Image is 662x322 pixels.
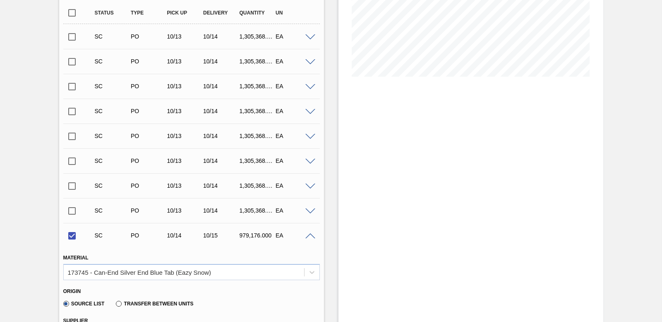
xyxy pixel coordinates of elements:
[273,108,313,114] div: EA
[273,207,313,214] div: EA
[201,108,241,114] div: 10/14/2025
[201,133,241,139] div: 10/14/2025
[93,133,132,139] div: Suggestion Created
[273,10,313,16] div: UN
[129,133,168,139] div: Purchase order
[237,157,277,164] div: 1,305,368.000
[129,157,168,164] div: Purchase order
[129,83,168,90] div: Purchase order
[93,207,132,214] div: Suggestion Created
[273,58,313,65] div: EA
[93,182,132,189] div: Suggestion Created
[201,58,241,65] div: 10/14/2025
[273,33,313,40] div: EA
[129,232,168,239] div: Purchase order
[165,33,205,40] div: 10/13/2025
[165,157,205,164] div: 10/13/2025
[129,207,168,214] div: Purchase order
[63,255,89,261] label: Material
[93,232,132,239] div: Suggestion Created
[273,182,313,189] div: EA
[68,269,211,276] div: 173745 - Can-End Silver End Blue Tab (Eazy Snow)
[165,10,205,16] div: Pick up
[237,133,277,139] div: 1,305,368.000
[201,83,241,90] div: 10/14/2025
[129,10,168,16] div: Type
[165,133,205,139] div: 10/13/2025
[237,33,277,40] div: 1,305,368.000
[201,232,241,239] div: 10/15/2025
[116,301,193,307] label: Transfer between Units
[93,58,132,65] div: Suggestion Created
[237,232,277,239] div: 979,176.000
[237,10,277,16] div: Quantity
[129,58,168,65] div: Purchase order
[237,108,277,114] div: 1,305,368.000
[129,182,168,189] div: Purchase order
[93,33,132,40] div: Suggestion Created
[165,207,205,214] div: 10/13/2025
[165,58,205,65] div: 10/13/2025
[129,33,168,40] div: Purchase order
[201,157,241,164] div: 10/14/2025
[165,232,205,239] div: 10/14/2025
[237,83,277,90] div: 1,305,368.000
[273,157,313,164] div: EA
[237,58,277,65] div: 1,305,368.000
[201,182,241,189] div: 10/14/2025
[93,108,132,114] div: Suggestion Created
[237,182,277,189] div: 1,305,368.000
[237,207,277,214] div: 1,305,368.000
[63,301,105,307] label: Source List
[165,83,205,90] div: 10/13/2025
[129,108,168,114] div: Purchase order
[273,83,313,90] div: EA
[165,108,205,114] div: 10/13/2025
[93,157,132,164] div: Suggestion Created
[93,83,132,90] div: Suggestion Created
[93,10,132,16] div: Status
[201,207,241,214] div: 10/14/2025
[273,133,313,139] div: EA
[165,182,205,189] div: 10/13/2025
[201,33,241,40] div: 10/14/2025
[201,10,241,16] div: Delivery
[63,288,81,294] label: Origin
[273,232,313,239] div: EA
